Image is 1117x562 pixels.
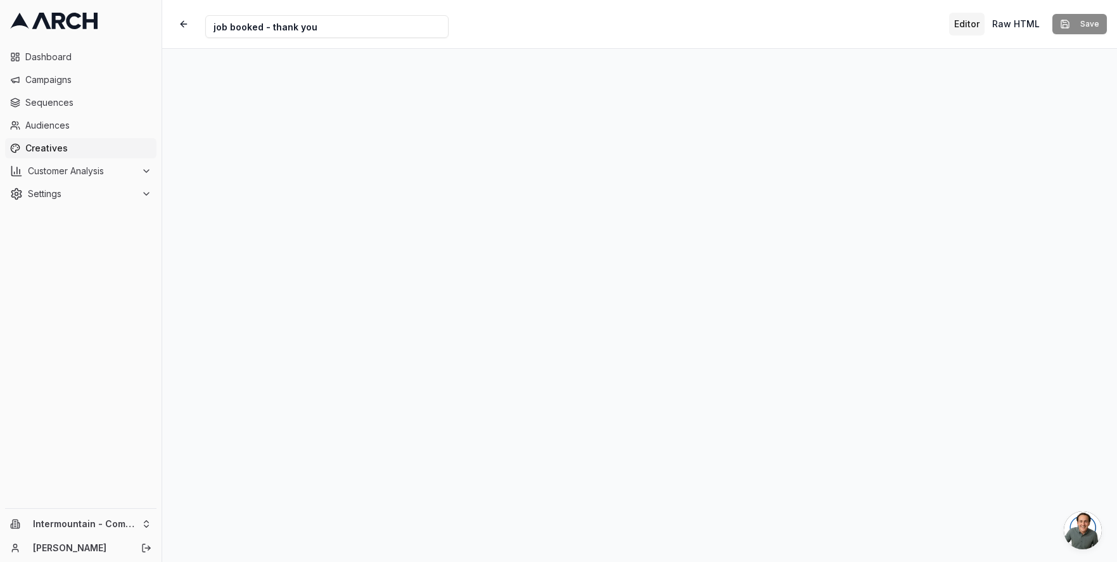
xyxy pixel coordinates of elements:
[5,115,156,136] a: Audiences
[5,93,156,113] a: Sequences
[5,47,156,67] a: Dashboard
[33,542,127,554] a: [PERSON_NAME]
[949,13,985,35] button: Toggle editor
[33,518,136,530] span: Intermountain - Comfort Solutions
[5,138,156,158] a: Creatives
[28,165,136,177] span: Customer Analysis
[25,51,151,63] span: Dashboard
[5,184,156,204] button: Settings
[5,514,156,534] button: Intermountain - Comfort Solutions
[5,161,156,181] button: Customer Analysis
[25,73,151,86] span: Campaigns
[5,70,156,90] a: Campaigns
[25,119,151,132] span: Audiences
[25,96,151,109] span: Sequences
[1064,511,1102,549] a: Open chat
[25,142,151,155] span: Creatives
[137,539,155,557] button: Log out
[987,13,1045,35] button: Toggle custom HTML
[28,188,136,200] span: Settings
[205,15,449,38] input: Internal Creative Name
